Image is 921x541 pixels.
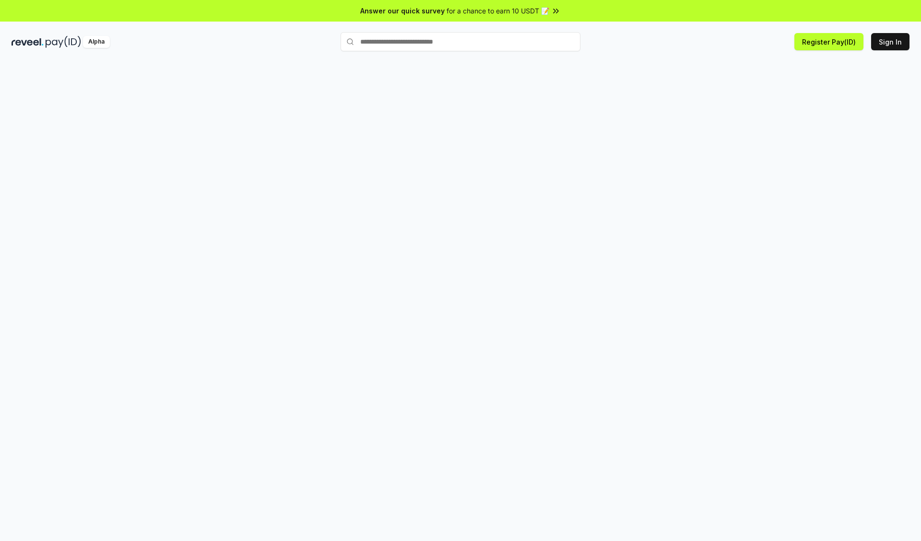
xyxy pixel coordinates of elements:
img: pay_id [46,36,81,48]
button: Register Pay(ID) [794,33,863,50]
img: reveel_dark [12,36,44,48]
div: Alpha [83,36,110,48]
span: for a chance to earn 10 USDT 📝 [447,6,549,16]
span: Answer our quick survey [360,6,445,16]
button: Sign In [871,33,909,50]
